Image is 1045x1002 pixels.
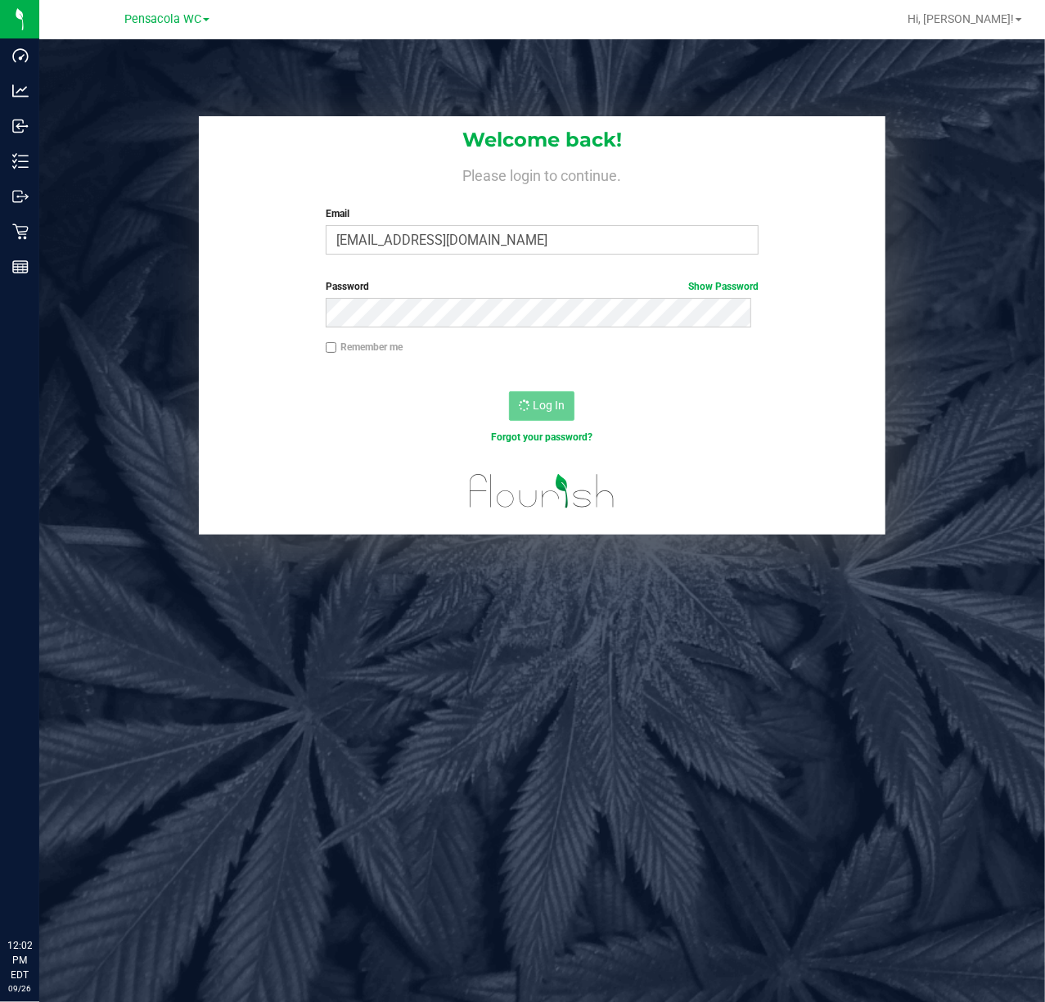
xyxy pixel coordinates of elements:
[509,391,574,421] button: Log In
[12,118,29,134] inline-svg: Inbound
[326,281,369,292] span: Password
[124,12,201,26] span: Pensacola WC
[12,188,29,205] inline-svg: Outbound
[199,164,885,183] h4: Please login to continue.
[326,340,403,354] label: Remember me
[12,259,29,275] inline-svg: Reports
[12,153,29,169] inline-svg: Inventory
[12,47,29,64] inline-svg: Dashboard
[7,938,32,982] p: 12:02 PM EDT
[7,982,32,995] p: 09/26
[12,223,29,240] inline-svg: Retail
[326,206,759,221] label: Email
[533,399,565,412] span: Log In
[12,83,29,99] inline-svg: Analytics
[457,462,628,521] img: flourish_logo.svg
[491,431,592,443] a: Forgot your password?
[908,12,1014,25] span: Hi, [PERSON_NAME]!
[688,281,759,292] a: Show Password
[326,342,337,354] input: Remember me
[199,129,885,151] h1: Welcome back!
